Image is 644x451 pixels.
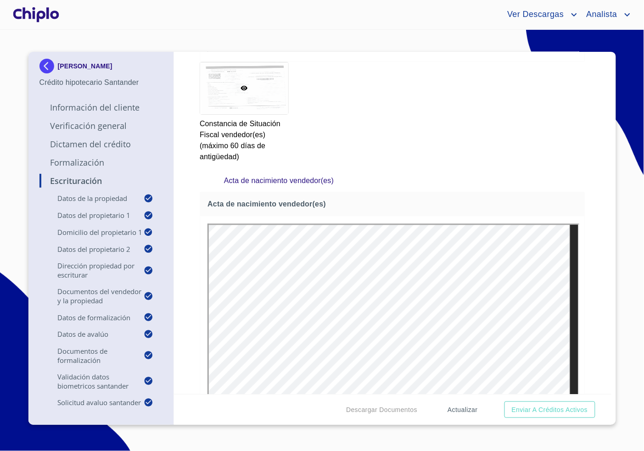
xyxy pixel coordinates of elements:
[58,62,112,70] p: [PERSON_NAME]
[342,401,421,418] button: Descargar Documentos
[39,175,163,186] p: Escrituración
[500,7,568,22] span: Ver Descargas
[39,194,144,203] p: Datos de la propiedad
[39,59,58,73] img: Docupass spot blue
[512,404,588,416] span: Enviar a Créditos Activos
[39,228,144,237] p: Domicilio del Propietario 1
[39,329,144,339] p: Datos de Avalúo
[207,200,581,209] span: Acta de nacimiento vendedor(es)
[39,287,144,305] p: Documentos del vendedor y la propiedad
[39,398,144,407] p: Solicitud Avaluo Santander
[448,404,477,416] span: Actualizar
[39,211,144,220] p: Datos del propietario 1
[39,102,163,113] p: Información del Cliente
[39,77,163,88] p: Crédito hipotecario Santander
[504,401,595,418] button: Enviar a Créditos Activos
[200,115,288,162] p: Constancia de Situación Fiscal vendedor(es) (máximo 60 días de antigüedad)
[580,7,633,22] button: account of current user
[39,120,163,131] p: Verificación General
[39,157,163,168] p: Formalización
[39,59,163,77] div: [PERSON_NAME]
[580,7,622,22] span: Analista
[500,7,579,22] button: account of current user
[224,175,561,186] p: Acta de nacimiento vendedor(es)
[346,404,417,416] span: Descargar Documentos
[39,139,163,150] p: Dictamen del Crédito
[39,313,144,322] p: Datos de Formalización
[39,261,144,279] p: Dirección Propiedad por Escriturar
[39,346,144,365] p: Documentos de Formalización
[39,372,144,390] p: Validación Datos Biometricos Santander
[444,401,481,418] button: Actualizar
[39,245,144,254] p: Datos del propietario 2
